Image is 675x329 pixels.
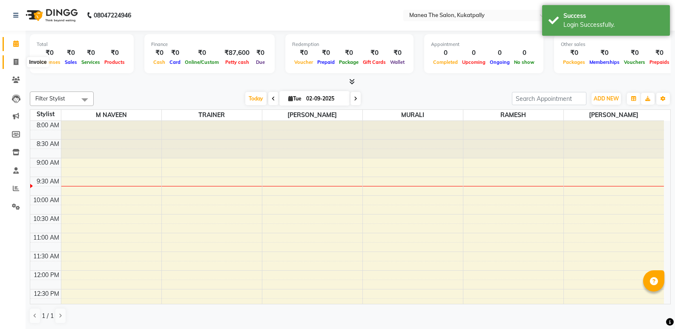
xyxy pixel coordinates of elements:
div: ₹0 [315,48,337,58]
span: Tue [286,95,304,102]
span: Due [254,59,267,65]
div: Invoice [27,57,49,67]
span: Gift Cards [361,59,388,65]
div: 12:00 PM [32,271,61,280]
div: 12:30 PM [32,289,61,298]
span: Packages [561,59,587,65]
div: Appointment [431,41,537,48]
div: 8:00 AM [35,121,61,130]
span: ADD NEW [594,95,619,102]
span: Prepaids [647,59,672,65]
span: Filter Stylist [35,95,65,102]
div: Total [37,41,127,48]
span: [PERSON_NAME] [564,110,664,120]
span: Voucher [292,59,315,65]
span: Today [245,92,267,105]
span: Services [79,59,102,65]
b: 08047224946 [94,3,131,27]
div: ₹0 [102,48,127,58]
div: ₹0 [292,48,315,58]
div: 0 [460,48,488,58]
div: Finance [151,41,268,48]
div: ₹0 [647,48,672,58]
span: Package [337,59,361,65]
div: 0 [512,48,537,58]
span: Sales [63,59,79,65]
span: Vouchers [622,59,647,65]
div: ₹0 [183,48,221,58]
span: M NAVEEN [61,110,161,120]
div: ₹0 [622,48,647,58]
div: ₹0 [79,48,102,58]
span: Wallet [388,59,407,65]
span: Completed [431,59,460,65]
span: RAMESH [463,110,563,120]
div: 0 [431,48,460,58]
div: 0 [488,48,512,58]
div: ₹0 [63,48,79,58]
img: logo [22,3,80,27]
span: Memberships [587,59,622,65]
span: Cash [151,59,167,65]
div: 11:00 AM [32,233,61,242]
span: [PERSON_NAME] [262,110,362,120]
div: Stylist [30,110,61,119]
div: 10:00 AM [32,196,61,205]
div: ₹87,600 [221,48,253,58]
span: Upcoming [460,59,488,65]
div: ₹0 [561,48,587,58]
div: Redemption [292,41,407,48]
div: 8:30 AM [35,140,61,149]
div: ₹0 [167,48,183,58]
div: 9:30 AM [35,177,61,186]
span: 1 / 1 [42,312,54,320]
div: ₹0 [361,48,388,58]
input: 2025-09-02 [304,92,346,105]
div: 9:00 AM [35,158,61,167]
div: ₹0 [587,48,622,58]
div: ₹0 [388,48,407,58]
span: No show [512,59,537,65]
span: Card [167,59,183,65]
span: Products [102,59,127,65]
input: Search Appointment [512,92,586,105]
span: Online/Custom [183,59,221,65]
div: ₹0 [253,48,268,58]
span: Petty cash [223,59,251,65]
button: ADD NEW [592,93,621,105]
span: TRAINER [162,110,262,120]
div: Success [563,11,664,20]
div: Login Successfully. [563,20,664,29]
div: 11:30 AM [32,252,61,261]
span: MURALI [363,110,463,120]
div: 10:30 AM [32,215,61,223]
div: ₹0 [151,48,167,58]
div: ₹0 [37,48,63,58]
div: ₹0 [337,48,361,58]
span: Prepaid [315,59,337,65]
span: Ongoing [488,59,512,65]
